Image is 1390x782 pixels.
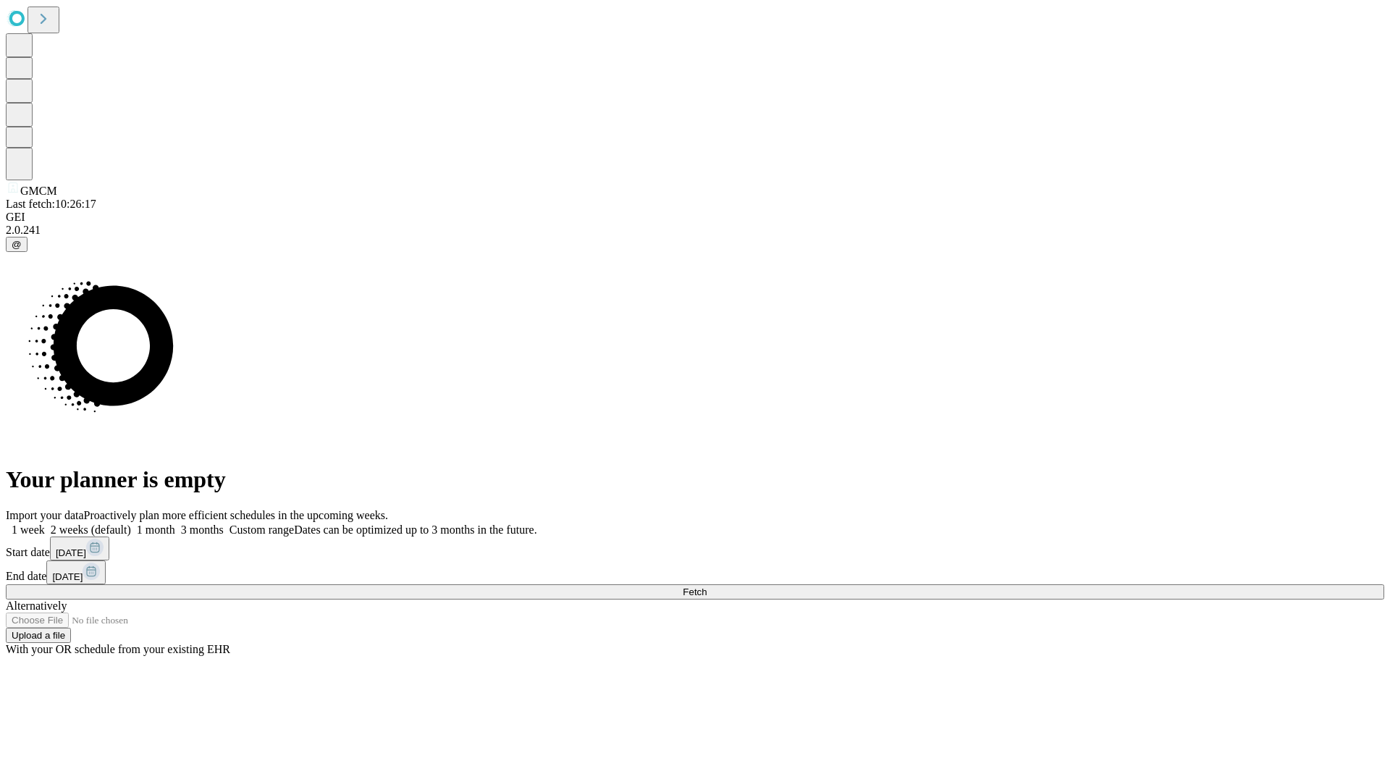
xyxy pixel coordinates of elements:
[6,628,71,643] button: Upload a file
[12,524,45,536] span: 1 week
[6,643,230,655] span: With your OR schedule from your existing EHR
[52,571,83,582] span: [DATE]
[137,524,175,536] span: 1 month
[6,211,1384,224] div: GEI
[12,239,22,250] span: @
[181,524,224,536] span: 3 months
[6,600,67,612] span: Alternatively
[6,537,1384,560] div: Start date
[294,524,536,536] span: Dates can be optimized up to 3 months in the future.
[6,560,1384,584] div: End date
[51,524,131,536] span: 2 weeks (default)
[20,185,57,197] span: GMCM
[6,584,1384,600] button: Fetch
[6,509,84,521] span: Import your data
[6,237,28,252] button: @
[229,524,294,536] span: Custom range
[50,537,109,560] button: [DATE]
[56,547,86,558] span: [DATE]
[84,509,388,521] span: Proactively plan more efficient schedules in the upcoming weeks.
[6,198,96,210] span: Last fetch: 10:26:17
[6,466,1384,493] h1: Your planner is empty
[46,560,106,584] button: [DATE]
[6,224,1384,237] div: 2.0.241
[683,586,707,597] span: Fetch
